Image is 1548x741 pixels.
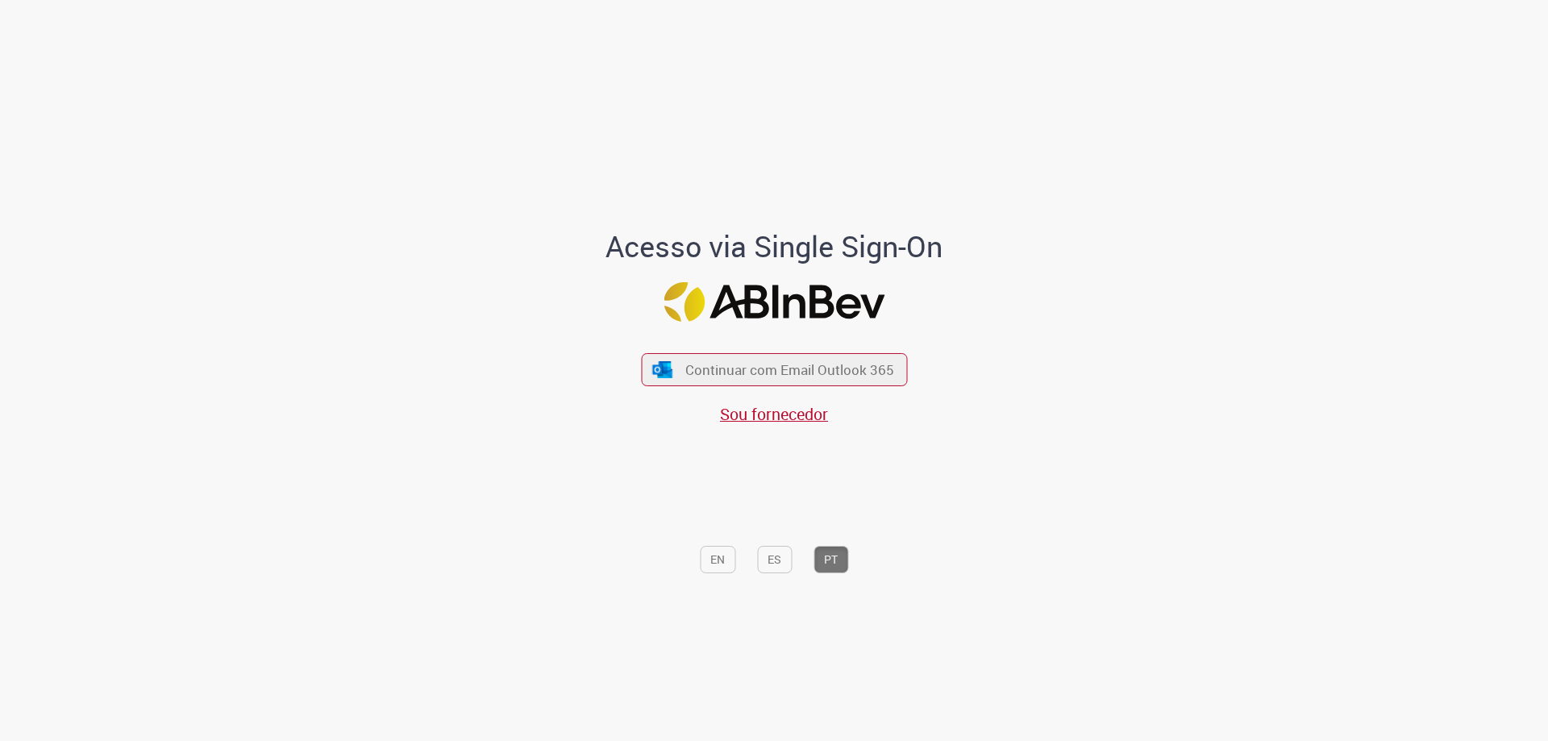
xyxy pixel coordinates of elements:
button: ícone Azure/Microsoft 360 Continuar com Email Outlook 365 [641,353,907,386]
button: PT [814,546,848,573]
a: Sou fornecedor [720,403,828,425]
button: EN [700,546,735,573]
span: Continuar com Email Outlook 365 [685,360,894,379]
img: ícone Azure/Microsoft 360 [651,361,674,378]
img: Logo ABInBev [664,282,884,322]
button: ES [757,546,792,573]
h1: Acesso via Single Sign-On [551,231,998,263]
